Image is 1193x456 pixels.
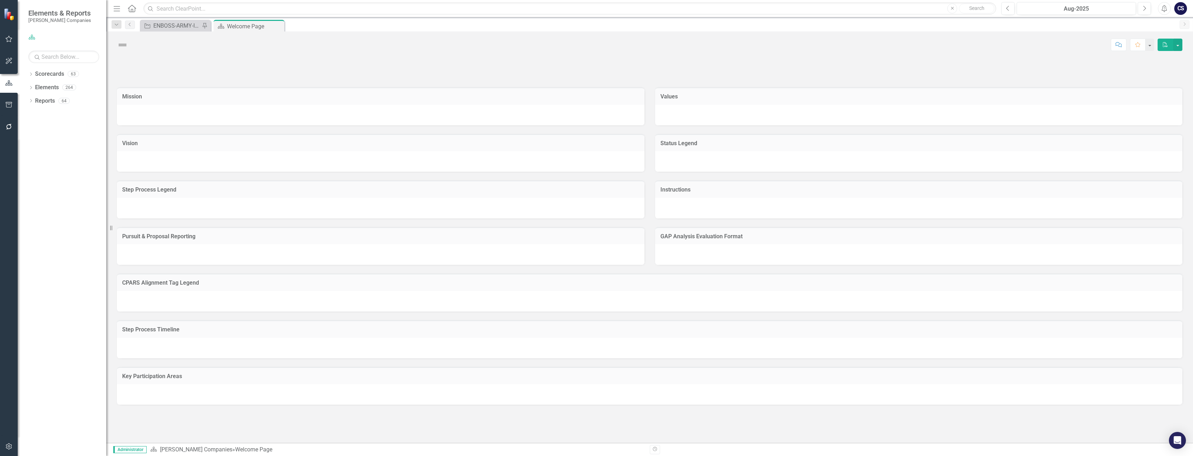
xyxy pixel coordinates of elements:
h3: CPARS Alignment Tag Legend [122,280,1177,286]
div: Welcome Page [235,446,272,453]
h3: Mission [122,93,639,100]
a: ENBOSS-ARMY-ITES3 SB-221122 (Army National Guard ENBOSS Support Service Sustainment, Enhancement,... [142,21,200,30]
h3: Pursuit & Proposal Reporting [122,233,639,240]
h3: Vision [122,140,639,147]
div: 63 [68,71,79,77]
img: ClearPoint Strategy [4,8,16,21]
input: Search ClearPoint... [143,2,996,15]
div: Welcome Page [227,22,283,31]
button: Aug-2025 [1017,2,1136,15]
h3: Key Participation Areas [122,373,1177,380]
a: Scorecards [35,70,64,78]
h3: Instructions [660,187,1177,193]
a: Elements [35,84,59,92]
h3: Status Legend [660,140,1177,147]
span: Search [969,5,984,11]
a: [PERSON_NAME] Companies [160,446,232,453]
div: 264 [62,85,76,91]
input: Search Below... [28,51,99,63]
div: » [150,446,644,454]
button: CS [1174,2,1187,15]
h3: Step Process Legend [122,187,639,193]
h3: Values [660,93,1177,100]
div: Open Intercom Messenger [1169,432,1186,449]
a: Reports [35,97,55,105]
div: 64 [58,98,70,104]
button: Search [959,4,994,13]
h3: GAP Analysis Evaluation Format [660,233,1177,240]
span: Administrator [113,446,147,453]
span: Elements & Reports [28,9,91,17]
img: Not Defined [117,39,128,51]
h3: Step Process Timeline [122,326,1177,333]
small: [PERSON_NAME] Companies [28,17,91,23]
div: Aug-2025 [1019,5,1134,13]
div: ENBOSS-ARMY-ITES3 SB-221122 (Army National Guard ENBOSS Support Service Sustainment, Enhancement,... [153,21,200,30]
